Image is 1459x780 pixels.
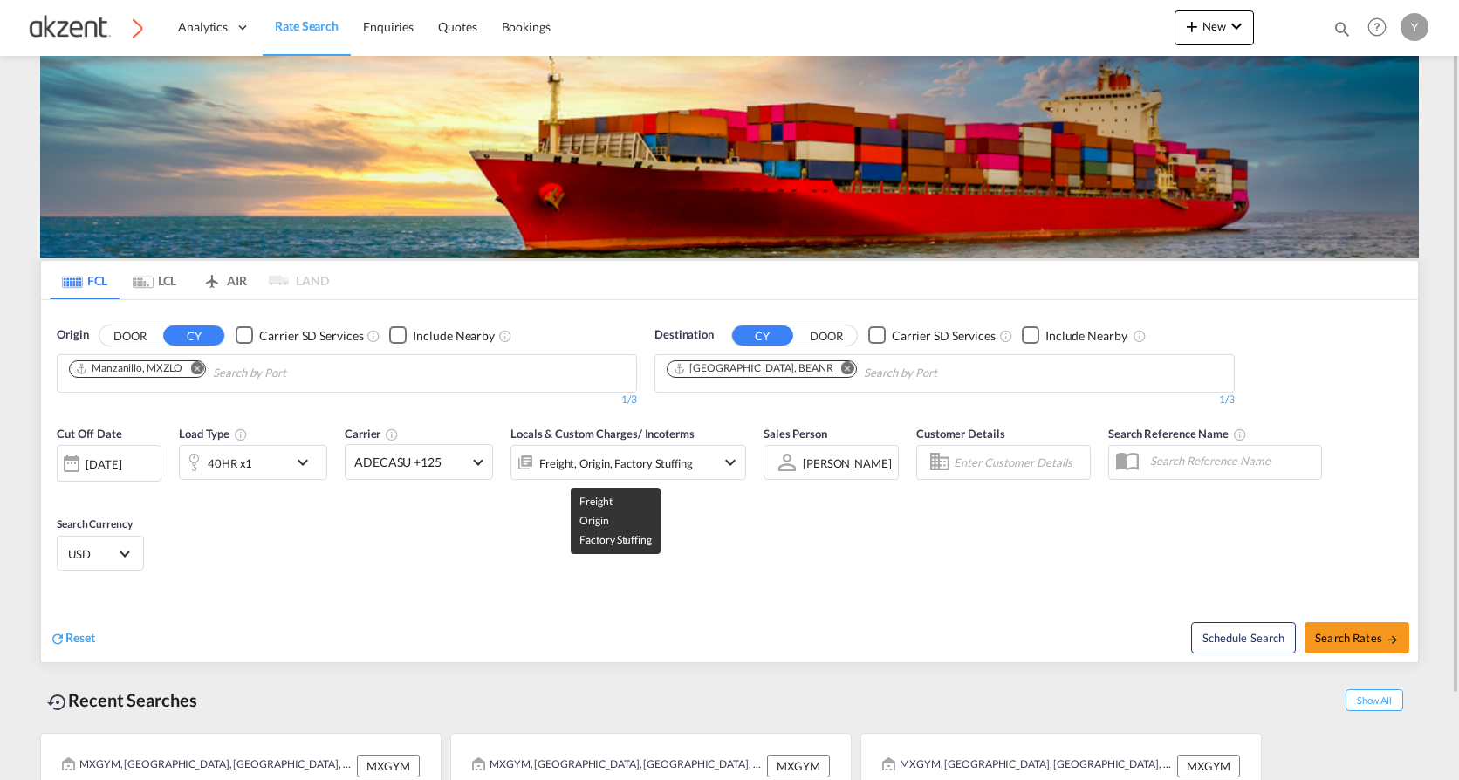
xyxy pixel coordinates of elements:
md-select: Sales Person: Yazmin Ríos [801,450,894,476]
span: ADECASU +125 [354,454,468,471]
input: Search Reference Name [1141,448,1321,474]
md-icon: icon-chevron-down [1226,16,1247,37]
md-chips-wrap: Chips container. Use arrow keys to select chips. [66,355,386,387]
div: MXGYM, Guaymas, SON, Mexico, Mexico & Central America, Americas [882,755,1173,777]
span: Reset [65,630,95,645]
div: Manzanillo, MXZLO [75,361,182,376]
md-icon: Unchecked: Search for CY (Container Yard) services for all selected carriers.Checked : Search for... [366,329,380,343]
div: 1/3 [57,393,637,407]
md-icon: icon-arrow-right [1387,633,1399,646]
md-checkbox: Checkbox No Ink [389,326,495,345]
button: Remove [179,361,205,379]
span: Cut Off Date [57,427,122,441]
div: OriginDOOR CY Checkbox No InkUnchecked: Search for CY (Container Yard) services for all selected ... [41,300,1418,662]
button: icon-plus 400-fgNewicon-chevron-down [1175,10,1254,45]
div: Include Nearby [413,327,495,345]
div: [PERSON_NAME] [803,456,892,470]
div: Antwerp, BEANR [673,361,833,376]
div: 1/3 [654,393,1235,407]
img: LCL+%26+FCL+BACKGROUND.png [40,56,1419,258]
div: Include Nearby [1045,327,1127,345]
span: Bookings [502,19,551,34]
md-checkbox: Checkbox No Ink [236,326,363,345]
span: New [1182,19,1247,33]
div: [DATE] [57,445,161,482]
md-icon: icon-plus 400-fg [1182,16,1202,37]
div: icon-refreshReset [50,629,95,648]
md-checkbox: Checkbox No Ink [868,326,996,345]
button: CY [163,325,224,346]
div: Y [1401,13,1428,41]
md-icon: Unchecked: Ignores neighbouring ports when fetching rates.Checked : Includes neighbouring ports w... [1133,329,1147,343]
span: Search Currency [57,517,133,530]
button: Note: By default Schedule search will only considerorigin ports, destination ports and cut off da... [1191,622,1296,653]
div: MXGYM [1177,755,1240,777]
span: Enquiries [363,19,414,34]
md-select: Select Currency: $ USDUnited States Dollar [66,541,134,566]
md-tab-item: FCL [50,261,120,299]
md-icon: icon-chevron-down [720,452,741,473]
md-icon: Your search will be saved by the below given name [1233,428,1247,441]
md-chips-wrap: Chips container. Use arrow keys to select chips. [664,355,1037,387]
div: Carrier SD Services [259,327,363,345]
div: MXGYM [767,755,830,777]
span: Freight Origin Factory Stuffing [579,495,651,546]
div: Recent Searches [40,681,204,720]
div: MXGYM, Guaymas, SON, Mexico, Mexico & Central America, Americas [62,755,353,777]
span: Search Reference Name [1108,427,1247,441]
span: Search Rates [1315,631,1399,645]
button: DOOR [99,325,161,346]
md-icon: icon-chevron-down [292,452,322,473]
md-icon: The selected Trucker/Carrierwill be displayed in the rate results If the rates are from another f... [385,428,399,441]
span: Carrier [345,427,399,441]
button: Remove [830,361,856,379]
md-icon: icon-refresh [50,631,65,647]
md-tab-item: AIR [189,261,259,299]
span: Origin [57,326,88,344]
div: Freight Origin Factory Stuffingicon-chevron-down [510,445,746,480]
span: Help [1362,12,1392,42]
span: Customer Details [916,427,1004,441]
button: Search Ratesicon-arrow-right [1305,622,1409,653]
span: Destination [654,326,714,344]
div: MXGYM [357,755,420,777]
div: Press delete to remove this chip. [75,361,186,376]
span: Load Type [179,427,248,441]
button: DOOR [796,325,857,346]
div: Help [1362,12,1401,44]
md-icon: icon-airplane [202,270,223,284]
span: USD [68,546,117,562]
span: Show All [1346,689,1403,711]
md-icon: icon-information-outline [234,428,248,441]
button: CY [732,325,793,346]
div: [DATE] [86,456,121,472]
input: Chips input. [213,359,379,387]
input: Chips input. [864,359,1030,387]
div: Press delete to remove this chip. [673,361,837,376]
div: icon-magnify [1332,19,1352,45]
img: c72fcea0ad0611ed966209c23b7bd3dd.png [26,8,144,47]
span: Sales Person [764,427,827,441]
div: Carrier SD Services [892,327,996,345]
span: Locals & Custom Charges [510,427,695,441]
input: Enter Customer Details [954,449,1085,476]
div: 40HR x1 [208,451,252,476]
md-checkbox: Checkbox No Ink [1022,326,1127,345]
span: / Incoterms [638,427,695,441]
div: MXGYM, Guaymas, SON, Mexico, Mexico & Central America, Americas [472,755,763,777]
md-datepicker: Select [57,480,70,503]
md-icon: icon-magnify [1332,19,1352,38]
div: 40HR x1icon-chevron-down [179,445,327,480]
md-icon: Unchecked: Ignores neighbouring ports when fetching rates.Checked : Includes neighbouring ports w... [498,329,512,343]
span: Rate Search [275,18,339,33]
span: Quotes [438,19,476,34]
span: Analytics [178,18,228,36]
md-icon: icon-backup-restore [47,692,68,713]
md-pagination-wrapper: Use the left and right arrow keys to navigate between tabs [50,261,329,299]
div: Freight Origin Factory Stuffing [539,451,693,476]
md-tab-item: LCL [120,261,189,299]
md-icon: Unchecked: Search for CY (Container Yard) services for all selected carriers.Checked : Search for... [999,329,1013,343]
